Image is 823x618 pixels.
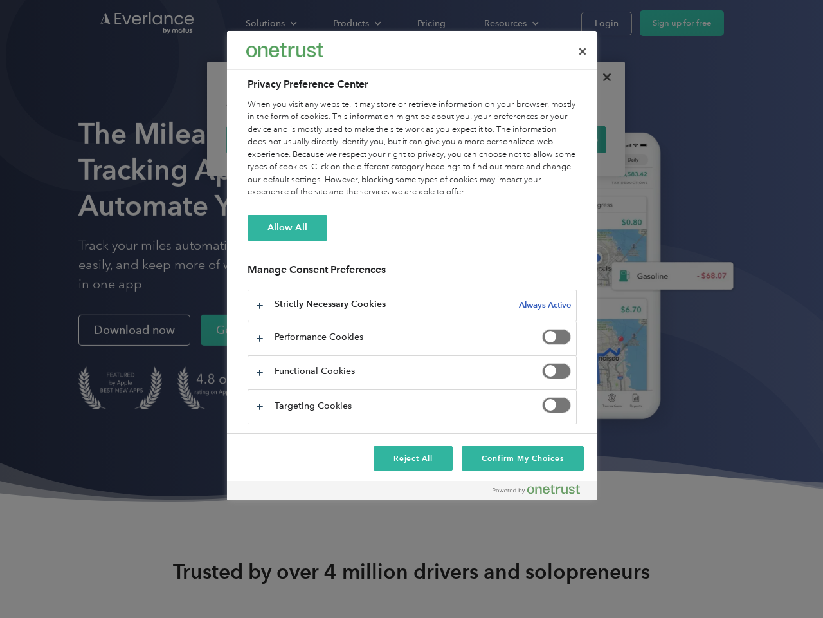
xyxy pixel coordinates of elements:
[568,37,597,66] button: Close
[227,31,597,500] div: Privacy Preference Center
[248,98,577,199] div: When you visit any website, it may store or retrieve information on your browser, mostly in the f...
[248,77,577,92] h2: Privacy Preference Center
[462,446,583,471] button: Confirm My Choices
[493,484,590,500] a: Powered by OneTrust Opens in a new Tab
[248,215,327,241] button: Allow All
[227,31,597,500] div: Preference center
[374,446,453,471] button: Reject All
[493,484,580,494] img: Powered by OneTrust Opens in a new Tab
[246,37,323,63] div: Everlance
[246,43,323,57] img: Everlance
[248,263,577,283] h3: Manage Consent Preferences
